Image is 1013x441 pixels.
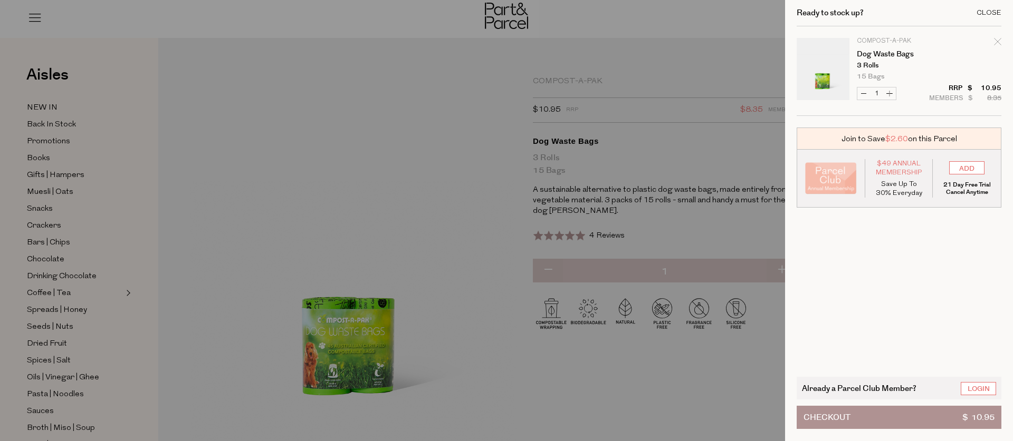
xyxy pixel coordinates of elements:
p: Save Up To 30% Everyday [873,180,925,198]
p: 21 Day Free Trial Cancel Anytime [941,181,993,196]
span: $49 Annual Membership [873,159,925,177]
h2: Ready to stock up? [797,9,864,17]
p: Compost-A-Pak [857,38,939,44]
div: Close [977,9,1001,16]
span: Checkout [804,406,850,428]
span: $2.60 [885,133,908,144]
a: Login [961,382,996,395]
div: Join to Save on this Parcel [797,128,1001,150]
button: Checkout$ 10.95 [797,406,1001,429]
div: Remove Dog Waste Bags [994,36,1001,51]
span: $ 10.95 [962,406,995,428]
a: Dog Waste Bags [857,51,939,58]
span: Already a Parcel Club Member? [802,382,916,394]
p: 3 Rolls [857,62,939,69]
input: QTY Dog Waste Bags [870,87,883,100]
input: ADD [949,161,985,174]
span: 15 bags [857,73,884,80]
